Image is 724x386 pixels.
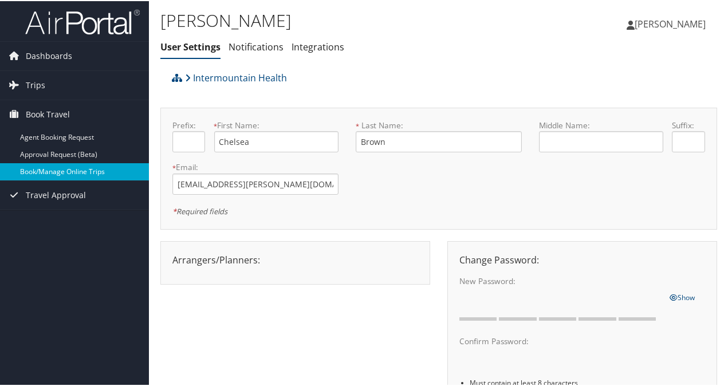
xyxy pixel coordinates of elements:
h1: [PERSON_NAME] [160,7,532,31]
a: Show [670,289,695,302]
label: Last Name: [356,119,522,130]
em: Required fields [172,205,227,215]
span: Book Travel [26,99,70,128]
label: Confirm Password: [459,334,661,346]
span: Dashboards [26,41,72,69]
a: [PERSON_NAME] [627,6,717,40]
a: User Settings [160,40,221,52]
label: New Password: [459,274,661,286]
span: Trips [26,70,45,99]
label: Prefix: [172,119,205,130]
div: Change Password: [451,252,714,266]
label: Email: [172,160,339,172]
img: airportal-logo.png [25,7,140,34]
a: Notifications [229,40,284,52]
span: Show [670,292,695,301]
label: Middle Name: [539,119,663,130]
span: Travel Approval [26,180,86,208]
label: Suffix: [672,119,705,130]
a: Intermountain Health [185,65,287,88]
label: First Name: [214,119,339,130]
span: [PERSON_NAME] [635,17,706,29]
div: Arrangers/Planners: [164,252,427,266]
a: Integrations [292,40,344,52]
